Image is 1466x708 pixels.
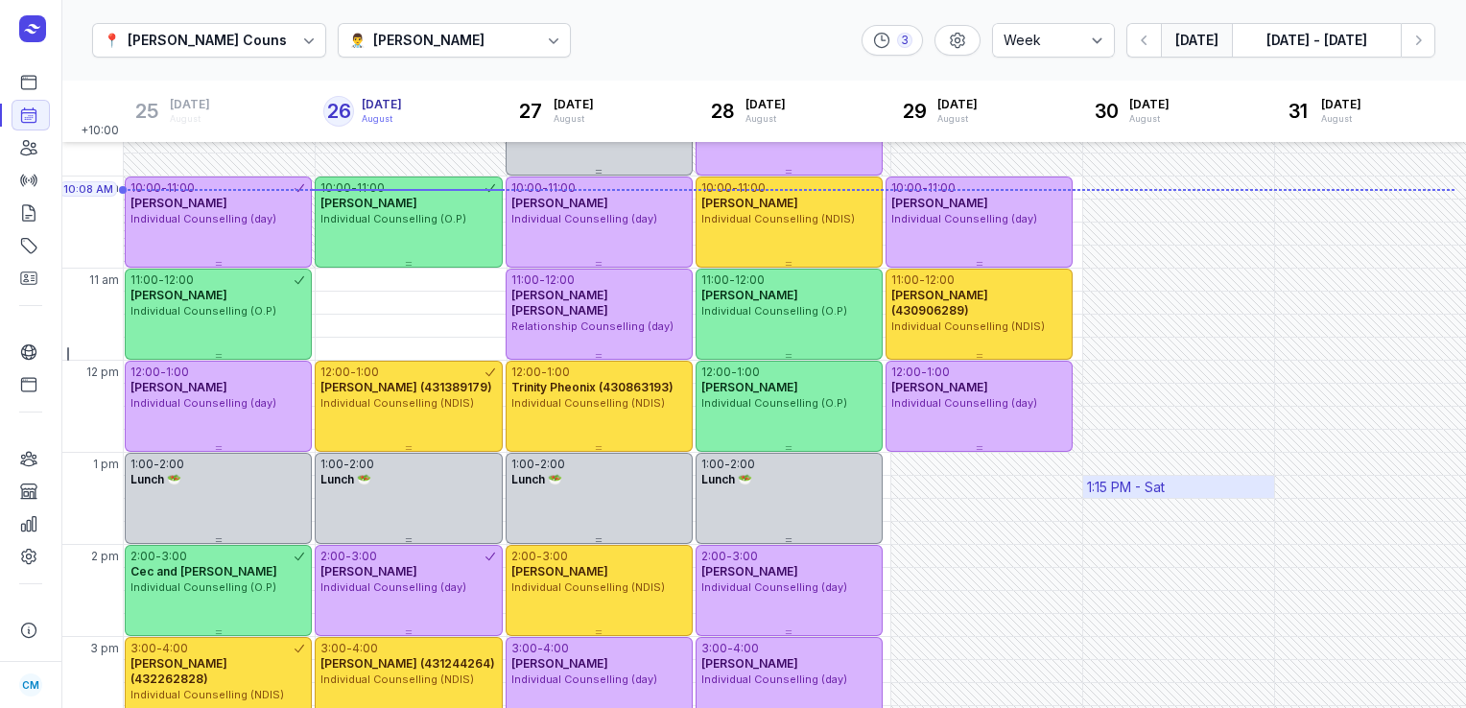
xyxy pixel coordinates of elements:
[130,396,276,410] span: Individual Counselling (day)
[738,180,766,196] div: 11:00
[547,365,570,380] div: 1:00
[320,212,466,225] span: Individual Counselling (O.P)
[511,580,665,594] span: Individual Counselling (NDIS)
[511,396,665,410] span: Individual Counselling (NDIS)
[511,272,539,288] div: 11:00
[511,196,608,210] span: [PERSON_NAME]
[891,380,988,394] span: [PERSON_NAME]
[90,641,119,656] span: 3 pm
[891,180,922,196] div: 10:00
[320,641,346,656] div: 3:00
[928,180,956,196] div: 11:00
[352,641,378,656] div: 4:00
[511,457,534,472] div: 1:00
[701,272,729,288] div: 11:00
[155,549,161,564] div: -
[86,365,119,380] span: 12 pm
[343,457,349,472] div: -
[511,380,674,394] span: Trinity Pheonix (430863193)
[130,656,227,686] span: [PERSON_NAME] (432262828)
[745,112,786,126] div: August
[536,549,542,564] div: -
[897,33,912,48] div: 3
[154,457,159,472] div: -
[891,319,1045,333] span: Individual Counselling (NDIS)
[362,97,402,112] span: [DATE]
[166,365,189,380] div: 1:00
[1161,23,1232,58] button: [DATE]
[701,304,847,318] span: Individual Counselling (O.P)
[542,180,548,196] div: -
[320,549,345,564] div: 2:00
[735,272,765,288] div: 12:00
[511,656,608,671] span: [PERSON_NAME]
[131,96,162,127] div: 25
[701,365,731,380] div: 12:00
[745,97,786,112] span: [DATE]
[511,180,542,196] div: 10:00
[320,196,417,210] span: [PERSON_NAME]
[701,580,847,594] span: Individual Counselling (day)
[891,365,921,380] div: 12:00
[701,457,724,472] div: 1:00
[925,272,955,288] div: 12:00
[511,641,537,656] div: 3:00
[541,365,547,380] div: -
[373,29,485,52] div: [PERSON_NAME]
[164,272,194,288] div: 12:00
[701,673,847,686] span: Individual Counselling (day)
[542,549,568,564] div: 3:00
[511,549,536,564] div: 2:00
[937,97,978,112] span: [DATE]
[554,112,594,126] div: August
[511,673,657,686] span: Individual Counselling (day)
[349,457,374,472] div: 2:00
[130,288,227,302] span: [PERSON_NAME]
[701,380,798,394] span: [PERSON_NAME]
[701,396,847,410] span: Individual Counselling (O.P)
[922,180,928,196] div: -
[161,180,167,196] div: -
[1087,478,1165,497] div: 1:15 PM - Sat
[537,641,543,656] div: -
[130,304,276,318] span: Individual Counselling (O.P)
[130,580,276,594] span: Individual Counselling (O.P)
[130,564,277,578] span: Cec and [PERSON_NAME]
[346,641,352,656] div: -
[130,472,181,486] span: Lunch 🥗
[345,549,351,564] div: -
[130,196,227,210] span: [PERSON_NAME]
[731,365,737,380] div: -
[548,180,576,196] div: 11:00
[320,580,466,594] span: Individual Counselling (day)
[156,641,162,656] div: -
[350,365,356,380] div: -
[729,272,735,288] div: -
[162,641,188,656] div: 4:00
[891,288,988,318] span: [PERSON_NAME] (430906289)
[554,97,594,112] span: [DATE]
[732,180,738,196] div: -
[356,365,379,380] div: 1:00
[724,457,730,472] div: -
[130,272,158,288] div: 11:00
[170,112,210,126] div: August
[161,549,187,564] div: 3:00
[362,112,402,126] div: August
[515,96,546,127] div: 27
[727,641,733,656] div: -
[1283,96,1313,127] div: 31
[320,564,417,578] span: [PERSON_NAME]
[919,272,925,288] div: -
[320,180,351,196] div: 10:00
[320,457,343,472] div: 1:00
[320,656,495,671] span: [PERSON_NAME] (431244264)
[891,396,1037,410] span: Individual Counselling (day)
[511,564,608,578] span: [PERSON_NAME]
[93,457,119,472] span: 1 pm
[130,457,154,472] div: 1:00
[937,112,978,126] div: August
[1321,97,1361,112] span: [DATE]
[63,181,113,197] span: 10:08 AM
[357,180,385,196] div: 11:00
